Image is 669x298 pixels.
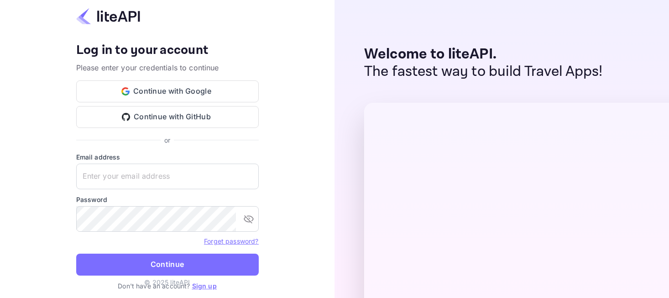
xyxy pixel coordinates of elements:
a: Sign up [192,282,217,290]
button: Continue with GitHub [76,106,259,128]
button: Continue [76,254,259,276]
p: Please enter your credentials to continue [76,62,259,73]
p: Don't have an account? [76,281,259,291]
p: © 2025 liteAPI [144,277,190,287]
label: Email address [76,152,259,162]
p: The fastest way to build Travel Apps! [364,63,603,80]
a: Forget password? [204,236,258,245]
p: Welcome to liteAPI. [364,46,603,63]
img: liteapi [76,7,140,25]
a: Forget password? [204,237,258,245]
button: Continue with Google [76,80,259,102]
button: toggle password visibility [240,210,258,228]
p: or [164,135,170,145]
label: Password [76,195,259,204]
h4: Log in to your account [76,43,259,59]
input: Enter your email address [76,164,259,189]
